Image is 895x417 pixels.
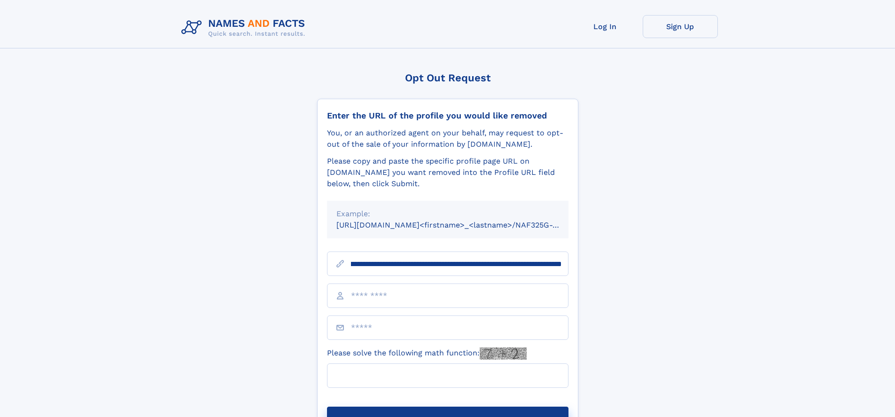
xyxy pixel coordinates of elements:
[327,127,568,150] div: You, or an authorized agent on your behalf, may request to opt-out of the sale of your informatio...
[336,208,559,220] div: Example:
[317,72,578,84] div: Opt Out Request
[568,15,643,38] a: Log In
[178,15,313,40] img: Logo Names and Facts
[336,220,586,229] small: [URL][DOMAIN_NAME]<firstname>_<lastname>/NAF325G-xxxxxxxx
[327,156,568,189] div: Please copy and paste the specific profile page URL on [DOMAIN_NAME] you want removed into the Pr...
[643,15,718,38] a: Sign Up
[327,110,568,121] div: Enter the URL of the profile you would like removed
[327,347,527,360] label: Please solve the following math function:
